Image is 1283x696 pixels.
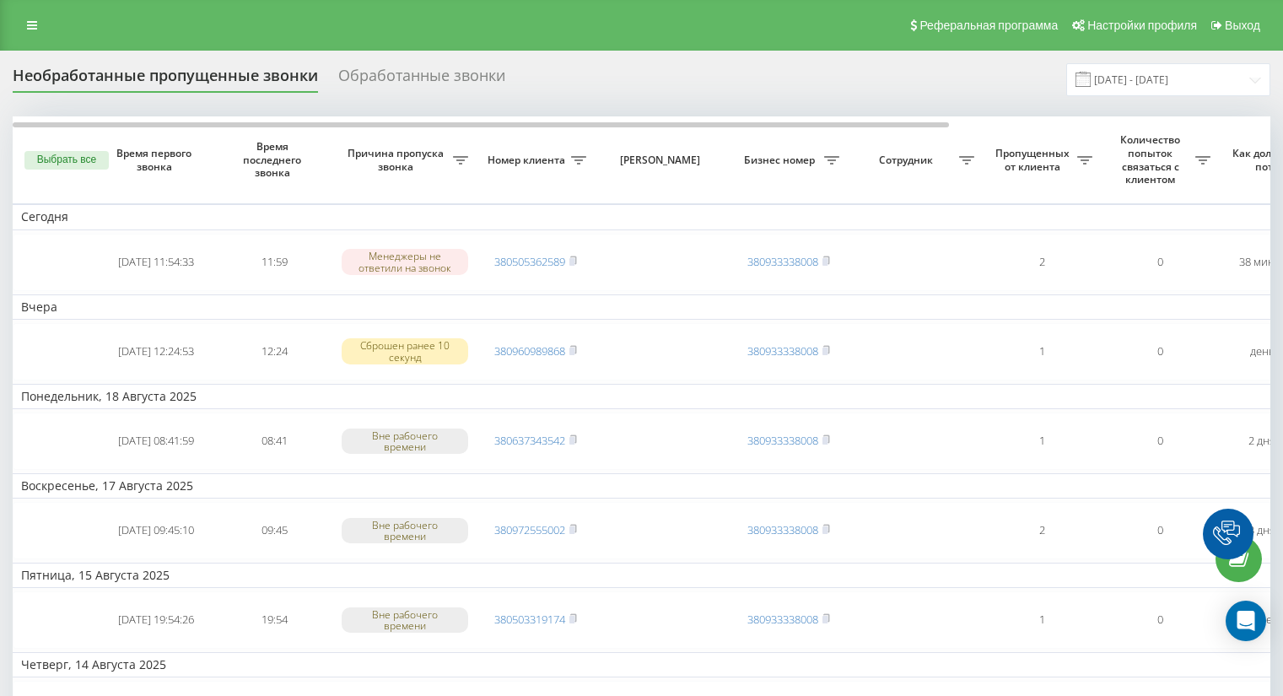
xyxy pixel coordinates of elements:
[747,433,818,448] a: 380933338008
[1225,19,1260,32] span: Выход
[97,502,215,559] td: [DATE] 09:45:10
[1101,591,1219,649] td: 0
[485,154,571,167] span: Номер клиента
[983,591,1101,649] td: 1
[97,323,215,380] td: [DATE] 12:24:53
[983,502,1101,559] td: 2
[1101,323,1219,380] td: 0
[1101,502,1219,559] td: 0
[1087,19,1197,32] span: Настройки профиля
[111,147,202,173] span: Время первого звонка
[342,518,468,543] div: Вне рабочего времени
[229,140,320,180] span: Время последнего звонка
[747,254,818,269] a: 380933338008
[24,151,109,170] button: Выбрать все
[494,433,565,448] a: 380637343542
[991,147,1077,173] span: Пропущенных от клиента
[856,154,959,167] span: Сотрудник
[13,67,318,93] div: Необработанные пропущенные звонки
[215,502,333,559] td: 09:45
[983,413,1101,470] td: 1
[494,522,565,537] a: 380972555002
[494,343,565,359] a: 380960989868
[747,343,818,359] a: 380933338008
[494,254,565,269] a: 380505362589
[342,429,468,454] div: Вне рабочего времени
[983,323,1101,380] td: 1
[97,234,215,291] td: [DATE] 11:54:33
[342,147,453,173] span: Причина пропуска звонка
[342,607,468,633] div: Вне рабочего времени
[215,591,333,649] td: 19:54
[747,612,818,627] a: 380933338008
[97,591,215,649] td: [DATE] 19:54:26
[215,234,333,291] td: 11:59
[342,338,468,364] div: Сброшен ранее 10 секунд
[1101,413,1219,470] td: 0
[215,323,333,380] td: 12:24
[1101,234,1219,291] td: 0
[215,413,333,470] td: 08:41
[919,19,1058,32] span: Реферальная программа
[338,67,505,93] div: Обработанные звонки
[494,612,565,627] a: 380503319174
[342,249,468,274] div: Менеджеры не ответили на звонок
[738,154,824,167] span: Бизнес номер
[609,154,715,167] span: [PERSON_NAME]
[747,522,818,537] a: 380933338008
[97,413,215,470] td: [DATE] 08:41:59
[1226,601,1266,641] div: Open Intercom Messenger
[1109,133,1195,186] span: Количество попыток связаться с клиентом
[983,234,1101,291] td: 2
